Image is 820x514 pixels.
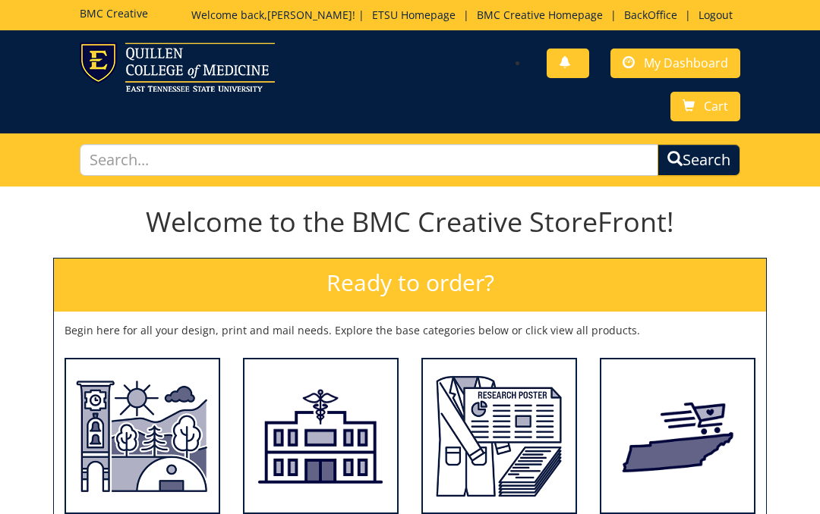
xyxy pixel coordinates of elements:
[601,359,754,512] img: State/Federal (other than ETSU)
[670,92,740,121] a: Cart
[423,359,576,512] img: Students (undergraduate and graduate)
[658,144,740,177] button: Search
[80,42,275,92] img: ETSU logo
[66,359,219,512] img: ETSU Academic Departments (all colleges and departments)
[691,8,740,22] a: Logout
[644,55,728,71] span: My Dashboard
[80,8,148,19] h5: BMC Creative
[244,359,397,512] img: ETSU Health (all clinics with ETSU Health branding)
[191,8,740,23] p: Welcome back, ! | | | |
[53,207,767,237] h1: Welcome to the BMC Creative StoreFront!
[469,8,610,22] a: BMC Creative Homepage
[267,8,352,22] a: [PERSON_NAME]
[610,49,740,78] a: My Dashboard
[617,8,685,22] a: BackOffice
[80,144,658,177] input: Search...
[704,98,728,114] span: Cart
[364,8,463,22] a: ETSU Homepage
[65,323,755,338] p: Begin here for all your design, print and mail needs. Explore the base categories below or click ...
[54,259,766,312] h2: Ready to order?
